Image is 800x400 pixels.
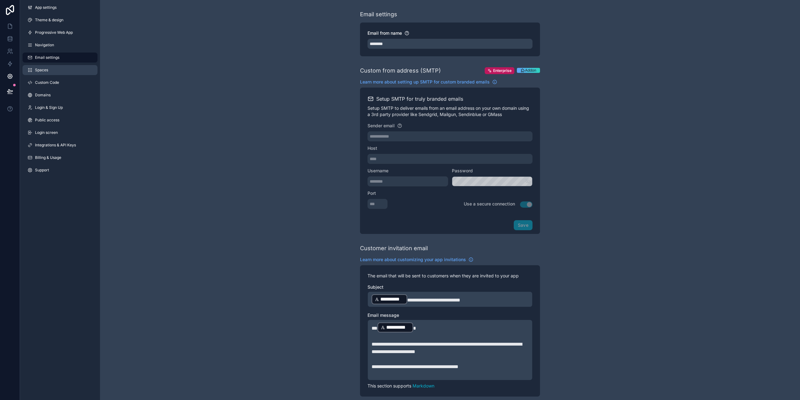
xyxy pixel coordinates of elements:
[367,312,399,318] span: Email message
[22,78,97,88] a: Custom Code
[35,130,58,135] span: Login screen
[376,95,463,103] h2: Setup SMTP for truly branded emails
[367,168,388,173] span: Username
[367,145,377,151] span: Host
[35,143,76,148] span: Integrations & API Keys
[22,65,97,75] a: Spaces
[525,68,536,73] span: Addon
[367,190,376,196] span: Port
[367,284,383,290] span: Subject
[22,15,97,25] a: Theme & design
[35,105,63,110] span: Login & Sign Up
[22,90,97,100] a: Domains
[35,93,51,98] span: Domains
[35,43,54,48] span: Navigation
[35,155,61,160] span: Billing & Usage
[35,68,48,73] span: Spaces
[367,123,395,128] span: Sender email
[360,10,397,19] div: Email settings
[22,40,97,50] a: Navigation
[367,105,532,118] p: Setup SMTP to deliver emails from an email address on your own domain using a 3rd party provider ...
[360,256,473,263] a: Learn more about customizing your app invitations
[35,118,59,123] span: Public access
[22,3,97,13] a: App settings
[35,5,57,10] span: App settings
[35,55,59,60] span: Email settings
[22,115,97,125] a: Public access
[35,30,73,35] span: Progressive Web App
[360,66,441,75] div: Custom from address (SMTP)
[22,53,97,63] a: Email settings
[360,244,428,253] div: Customer invitation email
[22,28,97,38] a: Progressive Web App
[35,18,63,23] span: Theme & design
[367,383,411,388] span: This section supports
[35,80,59,85] span: Custom Code
[452,168,473,173] span: Password
[493,68,512,73] span: Enterprise
[22,153,97,163] a: Billing & Usage
[35,168,49,173] span: Support
[22,103,97,113] a: Login & Sign Up
[360,79,497,85] a: Learn more about setting up SMTP for custom branded emails
[464,201,515,206] span: Use a secure connection
[22,140,97,150] a: Integrations & API Keys
[517,67,540,74] a: Addon
[367,273,532,279] p: The email that will be sent to customers when they are invited to your app
[360,256,466,263] span: Learn more about customizing your app invitations
[412,383,434,388] a: Markdown
[22,165,97,175] a: Support
[22,128,97,138] a: Login screen
[367,30,402,36] span: Email from name
[360,79,490,85] span: Learn more about setting up SMTP for custom branded emails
